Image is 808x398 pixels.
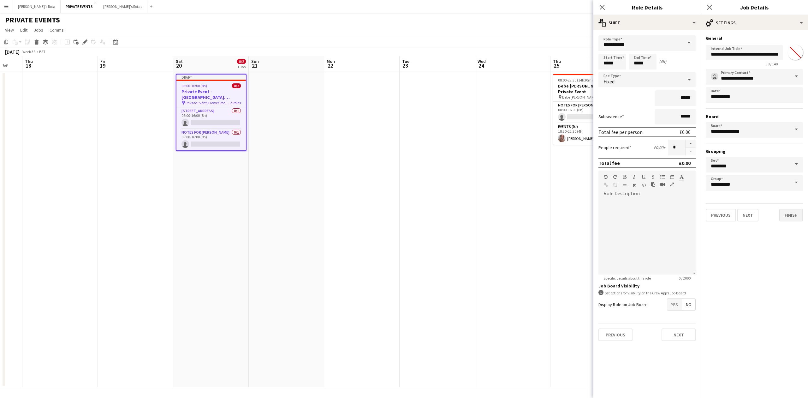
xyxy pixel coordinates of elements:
[5,49,20,55] div: [DATE]
[674,276,696,280] span: 0 / 2000
[181,83,207,88] span: 08:00-16:00 (8h)
[5,15,60,25] h1: PRIVATE EVENTS
[651,182,655,187] button: Paste as plain text
[662,329,696,341] button: Next
[654,145,665,150] div: £0.00 x
[667,299,682,310] span: Yes
[50,27,64,33] span: Comms
[558,78,593,82] span: 08:00-22:30 (14h30m)
[5,27,14,33] span: View
[670,174,674,179] button: Ordered List
[679,160,691,166] div: £0.00
[3,26,16,34] a: View
[761,62,783,66] span: 38 / 140
[176,89,246,100] h3: Private Event - [GEOGRAPHIC_DATA]. [PERSON_NAME]'s
[598,114,624,119] label: Subsistence
[603,78,615,85] span: Fixed
[250,62,259,69] span: 21
[237,64,246,69] div: 1 Job
[593,3,701,11] h3: Role Details
[401,62,409,69] span: 23
[779,209,803,221] button: Finish
[47,26,66,34] a: Comms
[701,3,808,11] h3: Job Details
[562,95,608,99] span: Bebe [PERSON_NAME] - Private Event
[21,49,37,54] span: Week 38
[232,83,241,88] span: 0/2
[39,49,45,54] div: BST
[598,145,631,150] label: People required
[598,276,656,280] span: Specific details about this role
[598,129,643,135] div: Total fee per person
[641,174,646,179] button: Underline
[176,107,246,129] app-card-role: [STREET_ADDRESS]0/108:00-16:00 (8h)
[660,182,665,187] button: Insert video
[24,62,33,69] span: 18
[598,160,620,166] div: Total fee
[230,100,241,105] span: 2 Roles
[598,302,648,307] label: Display Role on Job Board
[553,123,624,145] app-card-role: Events (DJ)1/118:30-22:30 (4h)[PERSON_NAME]
[186,100,230,105] span: Private Event, Flower Room - [PERSON_NAME]'s
[176,75,246,80] div: Draft
[641,183,646,188] button: HTML Code
[477,62,486,69] span: 24
[670,182,674,187] button: Fullscreen
[61,0,98,13] button: PRIVATE EVENTS
[31,26,46,34] a: Jobs
[706,209,736,221] button: Previous
[593,15,701,30] div: Shift
[251,58,259,64] span: Sun
[603,174,608,179] button: Undo
[553,102,624,123] app-card-role: Notes for [PERSON_NAME]0/108:00-16:00 (8h)
[706,35,803,41] h3: General
[598,283,696,289] h3: Job Board Visibility
[613,174,617,179] button: Redo
[660,174,665,179] button: Unordered List
[13,0,61,13] button: [PERSON_NAME]'s Rota
[632,174,636,179] button: Italic
[679,174,684,179] button: Text Color
[706,114,803,119] h3: Board
[478,58,486,64] span: Wed
[686,140,696,148] button: Increase
[326,62,335,69] span: 22
[20,27,27,33] span: Edit
[553,58,561,64] span: Thu
[598,290,696,296] div: Set options for visibility on the Crew App’s Job Board
[659,59,666,64] div: (4h)
[553,83,624,94] h3: Bebe [PERSON_NAME] - Private Event
[632,183,636,188] button: Clear Formatting
[18,26,30,34] a: Edit
[327,58,335,64] span: Mon
[553,74,624,145] app-job-card: 08:00-22:30 (14h30m)1/2Bebe [PERSON_NAME] - Private Event Bebe [PERSON_NAME] - Private Event2 Rol...
[98,0,147,13] button: [PERSON_NAME]'s Rotas
[176,74,247,151] app-job-card: Draft08:00-16:00 (8h)0/2Private Event - [GEOGRAPHIC_DATA]. [PERSON_NAME]'s Private Event, Flower ...
[598,329,633,341] button: Previous
[176,58,183,64] span: Sat
[100,58,105,64] span: Fri
[99,62,105,69] span: 19
[175,62,183,69] span: 20
[737,209,758,221] button: Next
[682,299,695,310] span: No
[25,58,33,64] span: Thu
[622,174,627,179] button: Bold
[622,183,627,188] button: Horizontal Line
[706,148,803,154] h3: Grouping
[680,129,691,135] div: £0.00
[701,15,808,30] div: Settings
[651,174,655,179] button: Strikethrough
[237,59,246,64] span: 0/2
[176,129,246,150] app-card-role: Notes for [PERSON_NAME]0/108:00-16:00 (8h)
[552,62,561,69] span: 25
[34,27,43,33] span: Jobs
[402,58,409,64] span: Tue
